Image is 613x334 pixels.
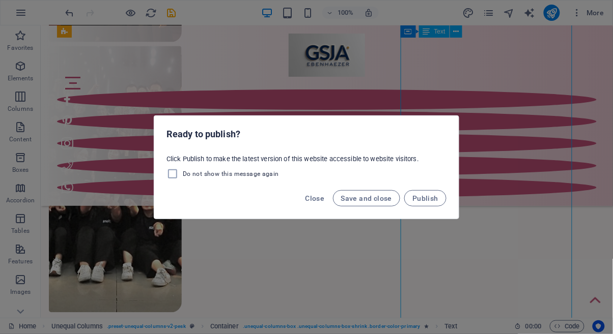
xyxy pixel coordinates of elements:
button: Save and close [333,190,401,206]
button: Close [301,190,329,206]
span: Close [305,194,325,202]
div: Click Publish to make the latest version of this website accessible to website visitors. [154,150,459,184]
button: Publish [404,190,447,206]
span: Publish [412,194,438,202]
span: Save and close [341,194,393,202]
span: Do not show this message again [183,170,279,178]
h2: Ready to publish? [166,128,447,140]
